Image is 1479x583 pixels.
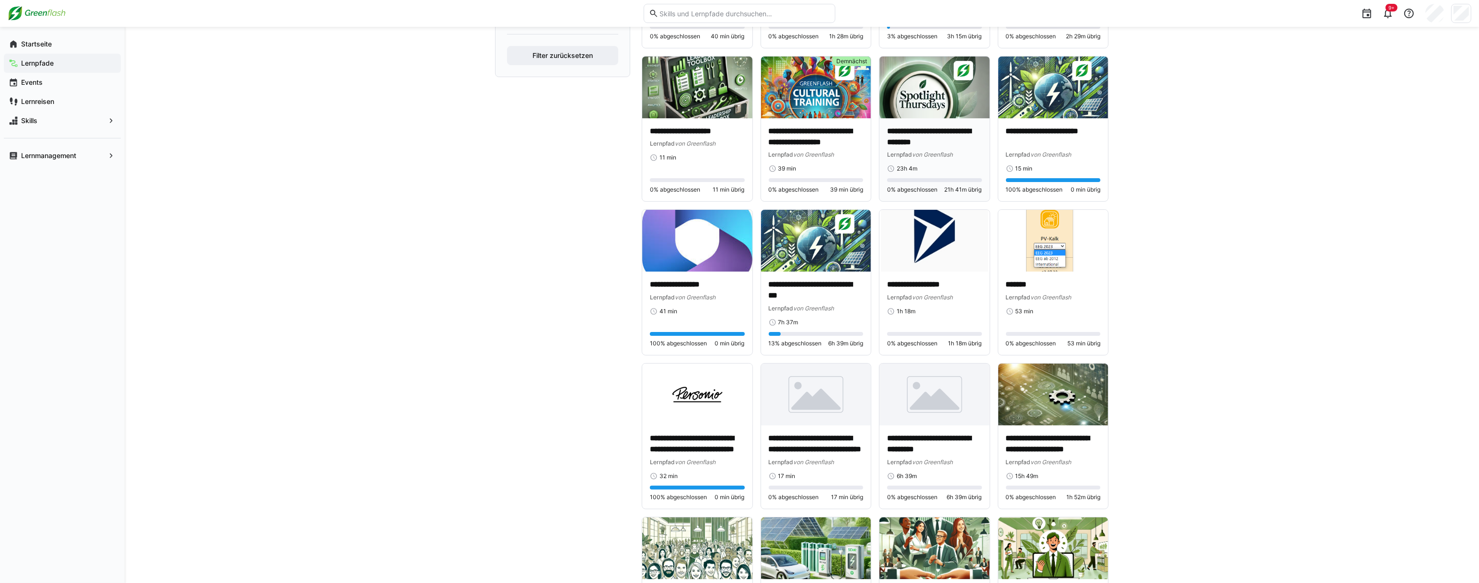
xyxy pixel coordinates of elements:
span: Lernpfad [650,294,675,301]
span: von Greenflash [794,151,834,158]
span: 0% abgeschlossen [1006,33,1056,40]
span: 0% abgeschlossen [650,33,700,40]
span: 6h 39m übrig [947,493,982,501]
span: Filter zurücksetzen [531,51,594,60]
span: von Greenflash [794,305,834,312]
input: Skills und Lernpfade durchsuchen… [659,9,830,18]
img: image [879,364,990,425]
span: von Greenflash [912,151,953,158]
span: 11 min [659,154,676,161]
button: Filter zurücksetzen [507,46,618,65]
img: image [642,57,752,118]
span: 6h 39m [897,472,917,480]
span: Lernpfad [650,458,675,466]
img: image [998,210,1109,272]
span: von Greenflash [912,294,953,301]
img: image [761,57,871,118]
span: 11 min übrig [713,186,745,194]
span: 53 min übrig [1067,340,1100,347]
span: 100% abgeschlossen [650,493,707,501]
span: von Greenflash [675,294,716,301]
img: image [879,210,990,272]
span: 7h 37m [778,319,798,326]
span: von Greenflash [675,458,716,466]
span: 1h 28m übrig [829,33,863,40]
img: image [879,517,990,579]
span: 53 min [1016,308,1034,315]
span: 21h 41m übrig [945,186,982,194]
img: image [761,517,871,579]
span: 6h 39m übrig [828,340,863,347]
img: image [642,210,752,272]
span: 17 min [778,472,796,480]
span: 0% abgeschlossen [769,186,819,194]
span: Lernpfad [650,140,675,147]
span: 0% abgeschlossen [887,186,937,194]
span: 41 min [659,308,677,315]
span: 2h 29m übrig [1066,33,1100,40]
span: 17 min übrig [831,493,863,501]
span: 0% abgeschlossen [769,33,819,40]
span: 3h 15m übrig [947,33,982,40]
span: 0 min übrig [715,493,745,501]
span: 0% abgeschlossen [1006,493,1056,501]
span: Lernpfad [769,305,794,312]
span: 0 min übrig [715,340,745,347]
span: Lernpfad [1006,458,1031,466]
span: Lernpfad [1006,294,1031,301]
span: 13% abgeschlossen [769,340,822,347]
span: Lernpfad [1006,151,1031,158]
img: image [998,517,1109,579]
img: image [642,364,752,425]
span: Lernpfad [887,151,912,158]
span: 1h 18m übrig [948,340,982,347]
img: image [998,57,1109,118]
span: von Greenflash [675,140,716,147]
span: 0% abgeschlossen [650,186,700,194]
span: 40 min übrig [711,33,745,40]
span: 9+ [1388,5,1395,11]
img: image [761,364,871,425]
span: 100% abgeschlossen [1006,186,1063,194]
span: von Greenflash [1031,294,1072,301]
img: image [642,517,752,579]
span: 32 min [659,472,678,480]
img: image [761,210,871,272]
span: 0% abgeschlossen [769,493,819,501]
span: 0% abgeschlossen [1006,340,1056,347]
span: 39 min übrig [830,186,863,194]
span: Lernpfad [769,151,794,158]
span: 39 min [778,165,797,172]
span: 15 min [1016,165,1033,172]
span: 0 min übrig [1071,186,1100,194]
span: 23h 4m [897,165,917,172]
span: von Greenflash [1031,151,1072,158]
span: von Greenflash [1031,458,1072,466]
span: 3% abgeschlossen [887,33,937,40]
span: Lernpfad [769,458,794,466]
span: 1h 52m übrig [1066,493,1100,501]
img: image [879,57,990,118]
span: 100% abgeschlossen [650,340,707,347]
span: 1h 18m [897,308,915,315]
span: 15h 49m [1016,472,1039,480]
span: von Greenflash [794,458,834,466]
span: 0% abgeschlossen [887,340,937,347]
span: Lernpfad [887,294,912,301]
span: von Greenflash [912,458,953,466]
span: Lernpfad [887,458,912,466]
img: image [998,364,1109,425]
span: Demnächst [836,57,867,65]
span: 0% abgeschlossen [887,493,937,501]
